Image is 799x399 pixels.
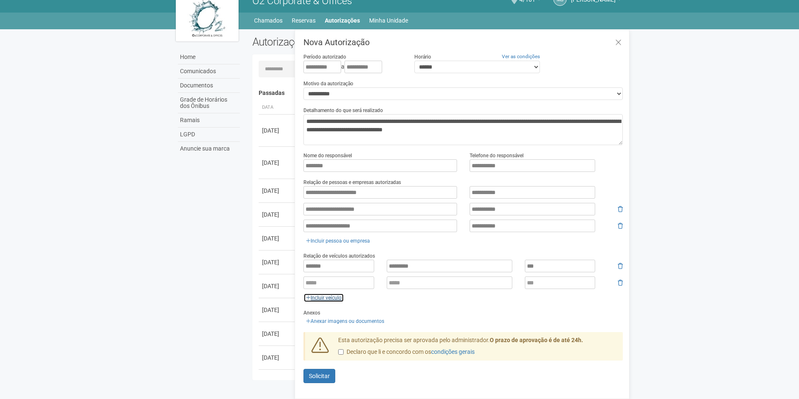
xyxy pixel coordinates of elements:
label: Motivo da autorização [303,80,353,87]
label: Detalhamento do que será realizado [303,107,383,114]
a: Incluir pessoa ou empresa [303,236,373,246]
a: Incluir veículo [303,293,344,302]
a: Documentos [178,79,240,93]
div: [DATE] [262,258,293,266]
a: Anuncie sua marca [178,142,240,156]
label: Telefone do responsável [470,152,524,159]
input: Declaro que li e concordo com oscondições gerais [338,349,344,355]
label: Anexos [303,309,320,317]
a: Ver as condições [502,54,540,59]
a: Grade de Horários dos Ônibus [178,93,240,113]
label: Nome do responsável [303,152,352,159]
div: [DATE] [262,353,293,362]
label: Horário [414,53,431,61]
i: Remover [618,206,623,212]
button: Solicitar [303,369,335,383]
a: Chamados [254,15,283,26]
i: Remover [618,280,623,286]
div: [DATE] [262,234,293,243]
span: Solicitar [309,373,330,379]
strong: O prazo de aprovação é de até 24h. [490,337,583,343]
div: [DATE] [262,159,293,167]
div: [DATE] [262,282,293,290]
div: [DATE] [262,126,293,135]
a: Autorizações [325,15,360,26]
a: Minha Unidade [369,15,408,26]
i: Remover [618,263,623,269]
label: Declaro que li e concordo com os [338,348,475,356]
a: condições gerais [431,348,475,355]
div: [DATE] [262,330,293,338]
th: Data [259,101,296,115]
h2: Autorizações [252,36,432,48]
a: Home [178,50,240,64]
a: Anexar imagens ou documentos [303,317,387,326]
div: [DATE] [262,210,293,219]
a: Comunicados [178,64,240,79]
label: Relação de pessoas e empresas autorizadas [303,179,401,186]
div: a [303,61,401,73]
div: [DATE] [262,187,293,195]
a: LGPD [178,128,240,142]
label: Relação de veículos autorizados [303,252,375,260]
h4: Passadas [259,90,617,96]
div: [DATE] [262,306,293,314]
h3: Nova Autorização [303,38,623,46]
i: Remover [618,223,623,229]
a: Reservas [292,15,316,26]
label: Período autorizado [303,53,346,61]
div: Esta autorização precisa ser aprovada pelo administrador. [332,336,623,361]
a: Ramais [178,113,240,128]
